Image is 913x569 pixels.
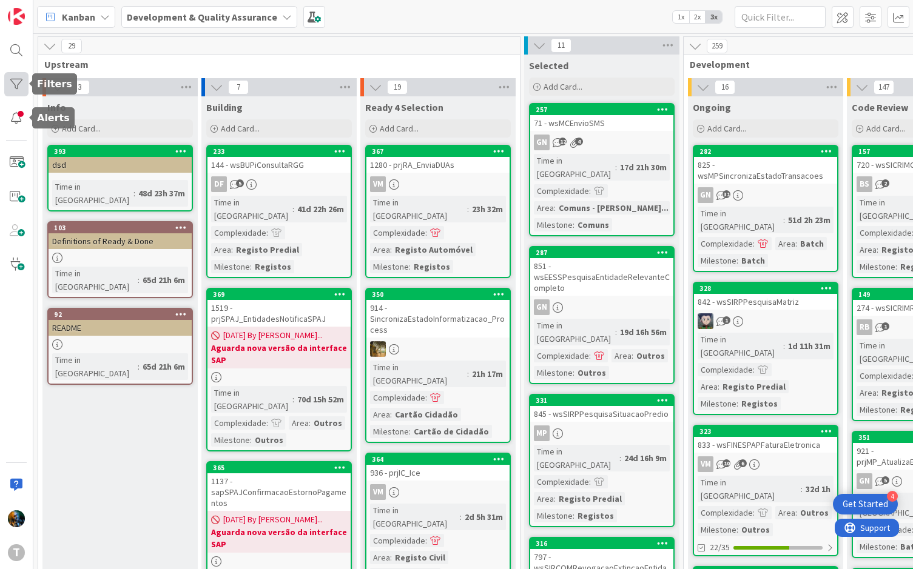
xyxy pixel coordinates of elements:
[140,273,188,287] div: 65d 21h 6m
[694,283,837,294] div: 328
[390,408,392,421] span: :
[52,180,133,207] div: Time in [GEOGRAPHIC_DATA]
[534,425,550,441] div: MP
[718,380,719,393] span: :
[409,260,411,273] span: :
[140,360,188,373] div: 65d 21h 6m
[370,176,386,192] div: VM
[54,224,192,232] div: 103
[211,416,266,430] div: Complexidade
[698,506,753,519] div: Complexidade
[266,226,268,239] span: :
[803,482,834,496] div: 32d 1h
[573,218,574,231] span: :
[52,267,138,293] div: Time in [GEOGRAPHIC_DATA]
[534,349,589,362] div: Complexidade
[252,260,294,273] div: Registos
[49,309,192,336] div: 92README
[211,433,250,447] div: Milestone
[49,146,192,157] div: 393
[698,397,736,410] div: Milestone
[49,320,192,336] div: README
[693,101,731,113] span: Ongoing
[530,247,673,258] div: 287
[753,506,755,519] span: :
[887,491,898,502] div: 4
[211,176,227,192] div: DF
[698,237,753,250] div: Complexidade
[775,237,795,250] div: Area
[289,416,309,430] div: Area
[392,408,461,421] div: Cartão Cidadão
[211,260,250,273] div: Milestone
[207,176,351,192] div: DF
[694,146,837,157] div: 282
[698,476,801,502] div: Time in [GEOGRAPHIC_DATA]
[49,233,192,249] div: Definitions of Ready & Done
[706,11,722,23] span: 3x
[62,10,95,24] span: Kanban
[392,551,448,564] div: Registo Civil
[530,104,673,115] div: 257
[534,475,589,488] div: Complexidade
[530,538,673,549] div: 316
[694,437,837,453] div: 833 - wsFINESPAPFaturaEletronica
[775,506,795,519] div: Area
[698,333,783,359] div: Time in [GEOGRAPHIC_DATA]
[857,260,895,273] div: Milestone
[694,294,837,310] div: 842 - wsSIRPPesquisaMatriz
[223,513,323,526] span: [DATE] By [PERSON_NAME]...
[530,104,673,131] div: 25771 - wsMCEnvioSMS
[529,246,675,384] a: 287851 - wsEESSPesquisaEntidadeRelevanteCompletoGNTime in [GEOGRAPHIC_DATA]:19d 16h 56mComplexida...
[380,123,419,134] span: Add Card...
[69,80,90,95] span: 3
[534,154,615,181] div: Time in [GEOGRAPHIC_DATA]
[857,226,912,239] div: Complexidade
[370,534,425,547] div: Complexidade
[213,147,351,156] div: 233
[211,196,292,222] div: Time in [GEOGRAPHIC_DATA]
[589,475,591,488] span: :
[372,147,510,156] div: 367
[8,8,25,25] img: Visit kanbanzone.com
[207,157,351,173] div: 144 - wsBUPiConsultaRGG
[738,397,781,410] div: Registos
[409,425,411,438] span: :
[699,427,837,436] div: 323
[138,360,140,373] span: :
[207,146,351,157] div: 233
[795,506,797,519] span: :
[694,456,837,472] div: VM
[621,451,670,465] div: 24d 16h 9m
[573,509,574,522] span: :
[633,349,668,362] div: Outros
[694,157,837,184] div: 825 - wsMPSincronizaEstadoTransacoes
[698,523,736,536] div: Milestone
[735,6,826,28] input: Quick Filter...
[615,161,617,174] span: :
[534,319,615,345] div: Time in [GEOGRAPHIC_DATA]
[574,218,612,231] div: Comuns
[895,403,897,416] span: :
[462,510,506,524] div: 2d 5h 31m
[365,101,443,113] span: Ready 4 Selection
[370,196,467,222] div: Time in [GEOGRAPHIC_DATA]
[857,403,895,416] div: Milestone
[556,201,672,215] div: Comuns - [PERSON_NAME]...
[223,329,323,342] span: [DATE] By [PERSON_NAME]...
[411,260,453,273] div: Registos
[575,138,583,145] span: 4
[698,456,713,472] div: VM
[615,325,617,339] span: :
[530,299,673,315] div: GN
[309,416,311,430] span: :
[536,248,673,257] div: 287
[61,39,82,53] span: 29
[783,339,785,353] span: :
[469,367,506,381] div: 21h 17m
[366,146,510,157] div: 367
[723,459,730,467] span: 10
[207,462,351,511] div: 3651137 - sapSPAJConfirmacaoEstornoPagamentos
[881,476,889,484] span: 5
[551,38,571,53] span: 11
